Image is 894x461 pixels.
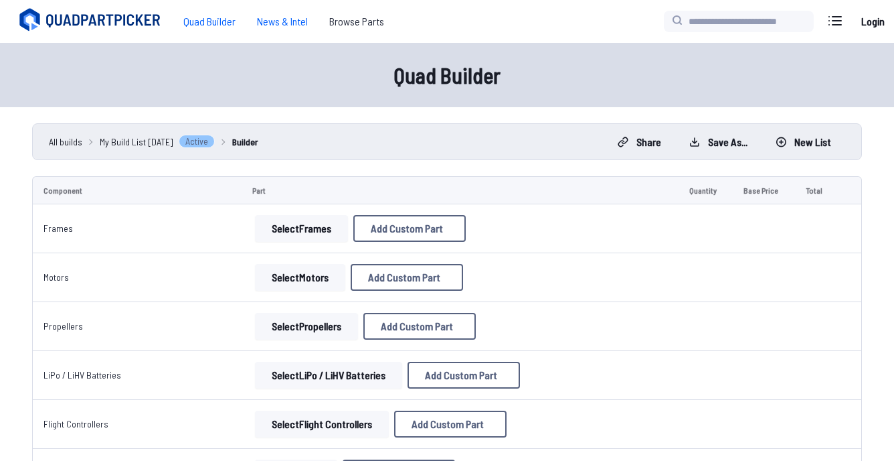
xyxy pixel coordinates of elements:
a: News & Intel [246,8,319,35]
a: My Build List [DATE]Active [100,135,215,149]
button: Add Custom Part [351,264,463,291]
span: Add Custom Part [381,321,453,332]
a: Quad Builder [173,8,246,35]
button: SelectPropellers [255,313,358,340]
a: LiPo / LiHV Batteries [43,369,121,381]
a: SelectMotors [252,264,348,291]
button: SelectLiPo / LiHV Batteries [255,362,402,389]
a: Propellers [43,320,83,332]
button: New List [764,131,842,153]
button: SelectFlight Controllers [255,411,389,438]
button: SelectMotors [255,264,345,291]
span: Add Custom Part [425,370,497,381]
span: Add Custom Part [368,272,440,283]
button: SelectFrames [255,215,348,242]
span: Active [179,135,215,148]
a: Flight Controllers [43,418,108,430]
button: Add Custom Part [408,362,520,389]
button: Add Custom Part [363,313,476,340]
td: Component [32,176,242,204]
td: Base Price [733,176,795,204]
a: SelectFlight Controllers [252,411,391,438]
h1: Quad Builder [19,59,875,91]
a: Login [857,8,889,35]
a: SelectFrames [252,215,351,242]
a: Builder [232,135,258,149]
td: Part [242,176,679,204]
a: All builds [49,135,82,149]
td: Quantity [679,176,733,204]
button: Save as... [678,131,759,153]
span: Add Custom Part [371,223,443,234]
button: Add Custom Part [394,411,507,438]
td: Total [795,176,837,204]
a: SelectPropellers [252,313,361,340]
a: Frames [43,222,73,234]
button: Add Custom Part [353,215,466,242]
a: SelectLiPo / LiHV Batteries [252,362,405,389]
span: Add Custom Part [412,419,484,430]
span: My Build List [DATE] [100,135,173,149]
button: Share [606,131,673,153]
a: Motors [43,271,69,283]
a: Browse Parts [319,8,395,35]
